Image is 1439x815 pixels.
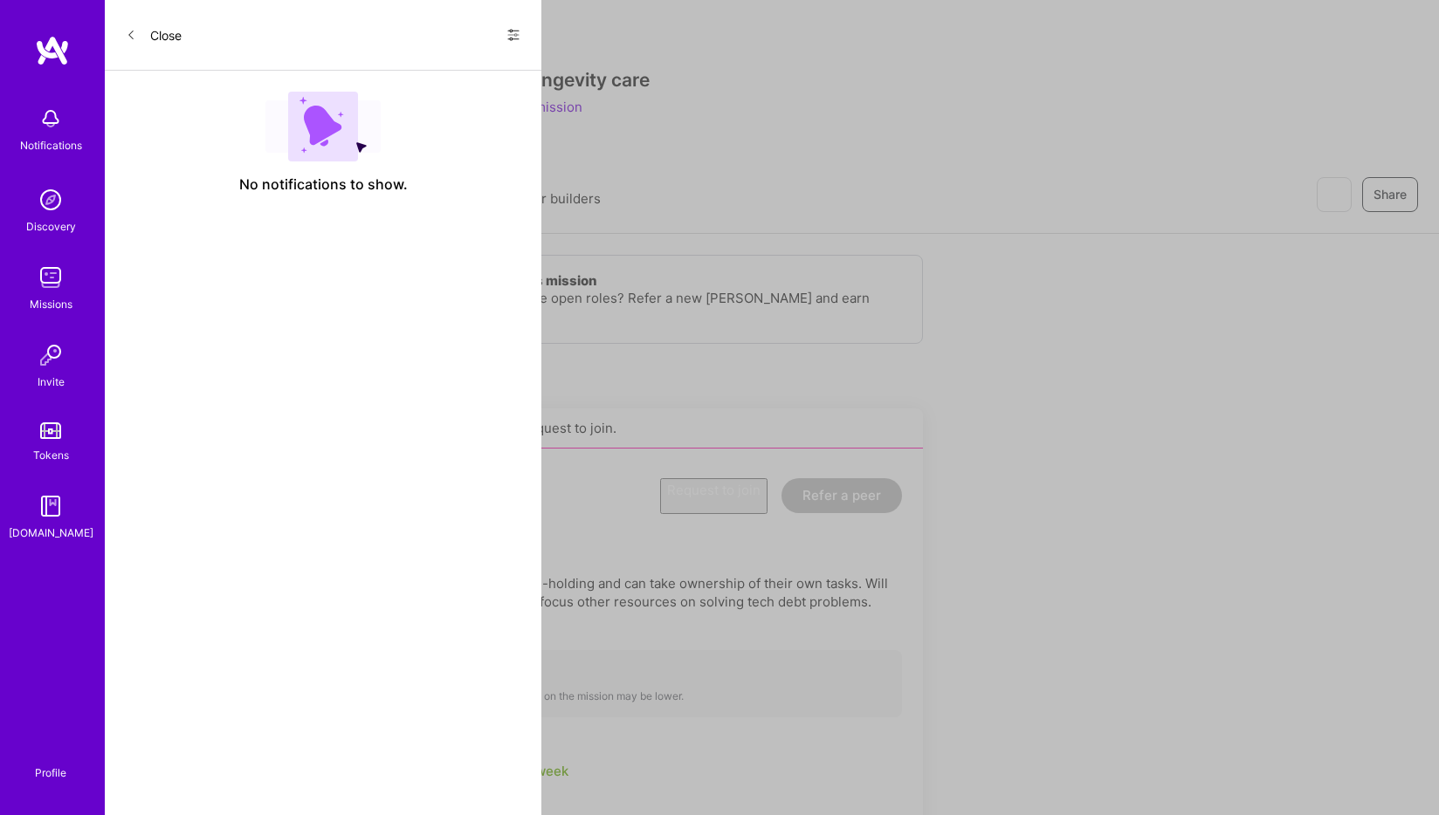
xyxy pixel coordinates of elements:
[33,489,68,524] img: guide book
[26,217,76,236] div: Discovery
[38,373,65,391] div: Invite
[33,260,68,295] img: teamwork
[239,175,408,194] span: No notifications to show.
[30,295,72,313] div: Missions
[33,446,69,464] div: Tokens
[29,745,72,780] a: Profile
[33,101,68,136] img: bell
[40,422,61,439] img: tokens
[9,524,93,542] div: [DOMAIN_NAME]
[35,35,70,66] img: logo
[33,182,68,217] img: discovery
[126,21,182,49] button: Close
[265,92,381,161] img: empty
[33,338,68,373] img: Invite
[35,764,66,780] div: Profile
[20,136,82,154] div: Notifications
